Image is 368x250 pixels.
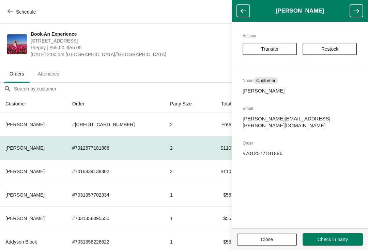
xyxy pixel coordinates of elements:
[208,95,236,113] th: Total
[3,6,41,18] button: Schedule
[165,113,208,136] td: 2
[7,34,27,54] img: Book An Experience
[237,233,297,246] button: Close
[67,113,165,136] td: # [CREDIT_CARD_NUMBER]
[5,216,45,221] span: [PERSON_NAME]
[208,136,236,160] td: $110
[243,87,357,94] p: [PERSON_NAME]
[165,160,208,183] td: 2
[318,237,348,242] span: Check in party
[303,43,357,55] button: Restock
[67,136,165,160] td: # 7012577181886
[5,192,45,198] span: [PERSON_NAME]
[243,105,357,112] h2: Email
[303,233,363,246] button: Check in party
[5,145,45,151] span: [PERSON_NAME]
[165,95,208,113] th: Party Size
[31,44,240,51] span: Prepay | $55.00–$55.00
[243,150,357,157] p: # 7012577181886
[14,83,368,95] input: Search by customer
[208,183,236,206] td: $55
[5,169,45,174] span: [PERSON_NAME]
[261,237,273,242] span: Close
[243,43,297,55] button: Transfer
[5,239,37,245] span: Addyson Block
[165,183,208,206] td: 1
[261,46,279,52] span: Transfer
[67,95,165,113] th: Order
[31,37,240,44] span: [STREET_ADDRESS]
[16,9,36,15] span: Schedule
[67,183,165,206] td: # 7031357702334
[243,33,357,39] h2: Actions
[165,206,208,230] td: 1
[165,136,208,160] td: 2
[208,160,236,183] td: $110
[67,160,165,183] td: # 7016834138302
[256,78,275,83] span: Customer
[4,68,30,80] span: Orders
[31,51,240,58] span: [DATE] 2:00 pm [GEOGRAPHIC_DATA]/[GEOGRAPHIC_DATA]
[208,206,236,230] td: $55
[250,7,350,14] h1: [PERSON_NAME]
[208,113,236,136] td: Free
[32,68,65,80] span: Attendees
[321,46,339,52] span: Restock
[5,122,45,127] span: [PERSON_NAME]
[243,77,357,84] h2: Name
[31,31,240,37] span: Book An Experience
[243,140,357,147] h2: Order
[67,206,165,230] td: # 7031358095550
[243,115,357,129] p: [PERSON_NAME][EMAIL_ADDRESS][PERSON_NAME][DOMAIN_NAME]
